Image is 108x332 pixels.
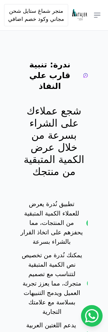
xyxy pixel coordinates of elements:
li: تطبيق نُدرة يعرض للعملاء الكمية المتبقية من المنتجات، مما يحفزهم على اتخاذ القرار بالشراء بسرعة [20,199,88,251]
button: متجر شماغ ستايل شحن مجاني وكود خصم اضافي [4,4,68,26]
p: شجع عملاءك على الشراء بسرعة من خلال عرض الكمية المتبقية من منتجك [20,105,88,178]
span: متجر شماغ ستايل شحن مجاني وكود خصم اضافي [7,7,65,23]
h4: ندرة: تنبية قارب علي النفاذ [20,59,79,92]
img: MatajerTech Logo [72,9,88,21]
li: يمكنك نُدرة من تخصيص نص الكمية المتبقية لتتناسب مع تصميم متجرك، مما يعزز تجربة العميل ويدمج التنب... [20,251,88,321]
